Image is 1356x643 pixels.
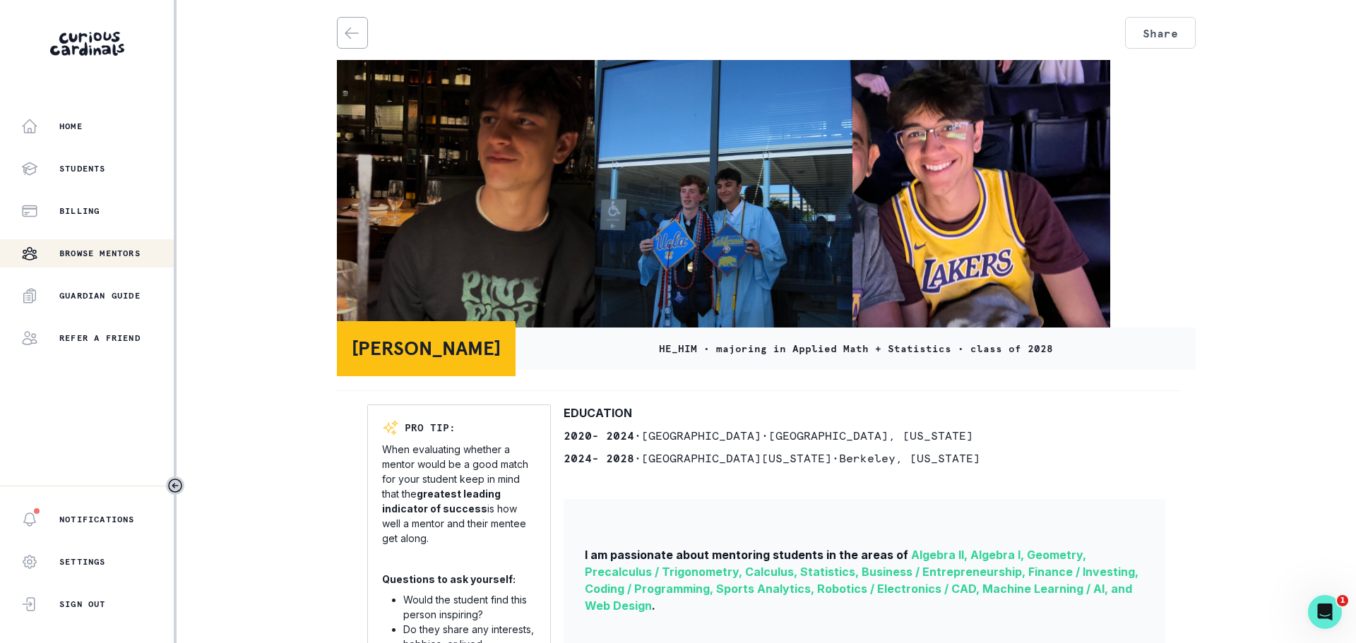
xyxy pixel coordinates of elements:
[59,121,83,132] p: Home
[59,599,106,610] p: Sign Out
[59,163,106,174] p: Students
[403,592,536,622] li: Would the student find this person inspiring?
[382,572,516,587] p: Questions to ask yourself:
[59,290,141,301] p: Guardian Guide
[564,451,634,465] b: 2024 - 2028
[166,476,184,495] button: Toggle sidebar
[59,514,135,525] p: Notifications
[659,342,1053,356] p: HE_HIM • majoring in Applied Math + Statistics • class of 2028
[352,334,501,363] p: [PERSON_NAME]
[595,60,852,335] img: Profile Photo
[59,332,141,344] p: Refer a friend
[50,32,124,56] img: Curious Cardinals Logo
[634,428,973,443] span: • [GEOGRAPHIC_DATA] • [GEOGRAPHIC_DATA] , [US_STATE]
[1125,17,1196,49] button: Share
[564,404,632,421] p: EDUCATION
[338,18,366,48] button: back
[337,60,595,335] img: Profile Photo
[564,428,634,443] b: 2020 - 2024
[585,548,908,562] span: I am passionate about mentoring students in the areas of
[652,599,655,613] span: .
[405,421,456,435] p: PRO TIP:
[852,60,1110,335] img: Profile Photo
[382,488,501,515] b: greatest leading indicator of success
[382,442,536,546] p: When evaluating whether a mentor would be a good match for your student keep in mind that the is ...
[1308,595,1342,629] iframe: Intercom live chat
[1337,595,1348,606] span: 1
[59,205,100,217] p: Billing
[634,451,980,465] span: • [GEOGRAPHIC_DATA][US_STATE] • Berkeley , [US_STATE]
[59,248,141,259] p: Browse Mentors
[59,556,106,567] p: Settings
